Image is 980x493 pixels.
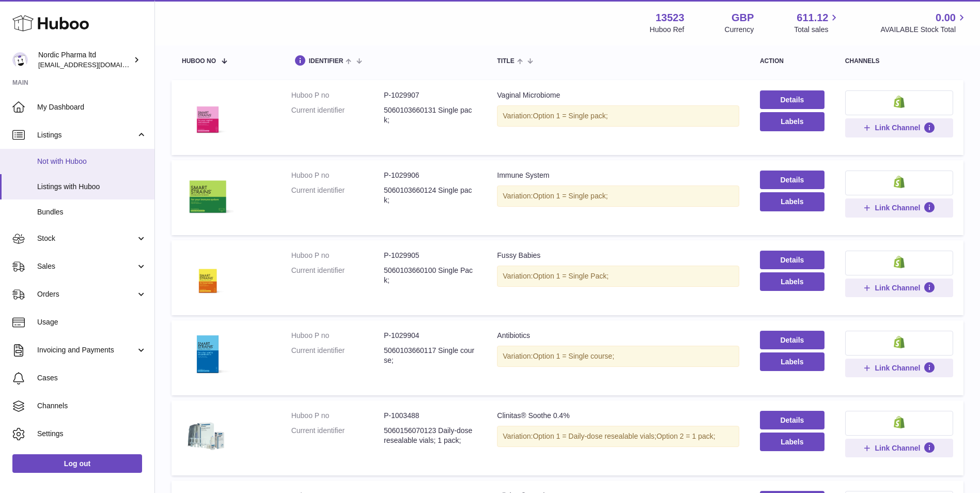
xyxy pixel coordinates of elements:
div: Variation: [497,346,739,367]
button: Link Channel [845,279,953,297]
dt: Huboo P no [291,251,384,260]
dd: 5060103660124 Single pack; [384,186,476,205]
div: Variation: [497,105,739,127]
button: Labels [760,433,825,451]
dd: P-1003488 [384,411,476,421]
dt: Current identifier [291,346,384,365]
span: Settings [37,429,147,439]
span: Total sales [794,25,840,35]
span: Stock [37,234,136,243]
dd: P-1029907 [384,90,476,100]
span: title [497,58,514,65]
span: Channels [37,401,147,411]
a: Details [760,90,825,109]
span: Option 1 = Single course; [533,352,614,360]
span: Huboo no [182,58,216,65]
dt: Huboo P no [291,171,384,180]
img: Immune System [182,171,234,222]
dd: 5060103660100 Single Pack; [384,266,476,285]
dd: P-1029906 [384,171,476,180]
dd: P-1029904 [384,331,476,341]
div: Vaginal Microbiome [497,90,739,100]
img: Clinitas® Soothe 0.4% [182,411,234,463]
img: shopify-small.png [894,96,905,108]
span: Link Channel [875,203,920,212]
span: Option 2 = 1 pack; [657,432,715,440]
img: chika.alabi@nordicpharma.com [12,52,28,68]
button: Link Channel [845,198,953,217]
span: My Dashboard [37,102,147,112]
a: Log out [12,454,142,473]
button: Link Channel [845,439,953,457]
strong: GBP [732,11,754,25]
div: Variation: [497,426,739,447]
dd: 5060103660117 Single course; [384,346,476,365]
dt: Current identifier [291,105,384,125]
span: Bundles [37,207,147,217]
button: Labels [760,112,825,131]
span: Link Channel [875,123,920,132]
dt: Current identifier [291,186,384,205]
span: Link Channel [875,443,920,453]
span: Listings with Huboo [37,182,147,192]
button: Labels [760,192,825,211]
div: Immune System [497,171,739,180]
a: Details [760,251,825,269]
img: shopify-small.png [894,256,905,268]
div: Variation: [497,186,739,207]
img: Fussy Babies [182,251,234,302]
button: Link Channel [845,118,953,137]
div: Currency [725,25,754,35]
dd: 5060156070123 Daily-dose resealable vials; 1 pack; [384,426,476,445]
img: shopify-small.png [894,416,905,428]
span: Option 1 = Daily-dose resealable vials; [533,432,656,440]
span: 0.00 [936,11,956,25]
img: Antibiotics [182,331,234,382]
div: Antibiotics [497,331,739,341]
a: 0.00 AVAILABLE Stock Total [880,11,968,35]
dt: Huboo P no [291,90,384,100]
div: channels [845,58,953,65]
span: Usage [37,317,147,327]
img: shopify-small.png [894,336,905,348]
span: Link Channel [875,283,920,292]
dt: Current identifier [291,266,384,285]
span: [EMAIL_ADDRESS][DOMAIN_NAME] [38,60,152,69]
div: Clinitas® Soothe 0.4% [497,411,739,421]
dd: 5060103660131 Single pack; [384,105,476,125]
span: 611.12 [797,11,828,25]
span: Not with Huboo [37,157,147,166]
span: Listings [37,130,136,140]
div: Nordic Pharma ltd [38,50,131,70]
dt: Current identifier [291,426,384,445]
span: Link Channel [875,363,920,373]
strong: 13523 [656,11,685,25]
a: 611.12 Total sales [794,11,840,35]
span: Sales [37,261,136,271]
span: Invoicing and Payments [37,345,136,355]
button: Labels [760,272,825,291]
span: Option 1 = Single pack; [533,112,608,120]
div: Huboo Ref [650,25,685,35]
span: Option 1 = Single pack; [533,192,608,200]
button: Labels [760,352,825,371]
div: Variation: [497,266,739,287]
span: Option 1 = Single Pack; [533,272,609,280]
span: AVAILABLE Stock Total [880,25,968,35]
a: Details [760,331,825,349]
img: Vaginal Microbiome [182,90,234,142]
img: shopify-small.png [894,176,905,188]
div: Fussy Babies [497,251,739,260]
dd: P-1029905 [384,251,476,260]
a: Details [760,411,825,429]
dt: Huboo P no [291,331,384,341]
span: Cases [37,373,147,383]
a: Details [760,171,825,189]
dt: Huboo P no [291,411,384,421]
span: identifier [309,58,344,65]
div: action [760,58,825,65]
span: Orders [37,289,136,299]
button: Link Channel [845,359,953,377]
